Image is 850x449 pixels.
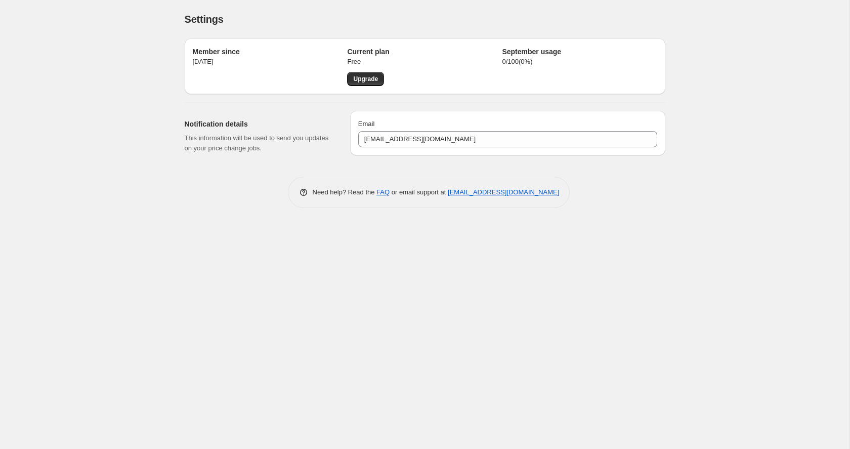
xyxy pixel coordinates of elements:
[448,188,559,196] a: [EMAIL_ADDRESS][DOMAIN_NAME]
[185,119,334,129] h2: Notification details
[347,47,502,57] h2: Current plan
[376,188,390,196] a: FAQ
[390,188,448,196] span: or email support at
[502,57,657,67] p: 0 / 100 ( 0 %)
[193,57,348,67] p: [DATE]
[185,14,224,25] span: Settings
[502,47,657,57] h2: September usage
[313,188,377,196] span: Need help? Read the
[185,133,334,153] p: This information will be used to send you updates on your price change jobs.
[353,75,378,83] span: Upgrade
[347,72,384,86] a: Upgrade
[358,120,375,128] span: Email
[193,47,348,57] h2: Member since
[347,57,502,67] p: Free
